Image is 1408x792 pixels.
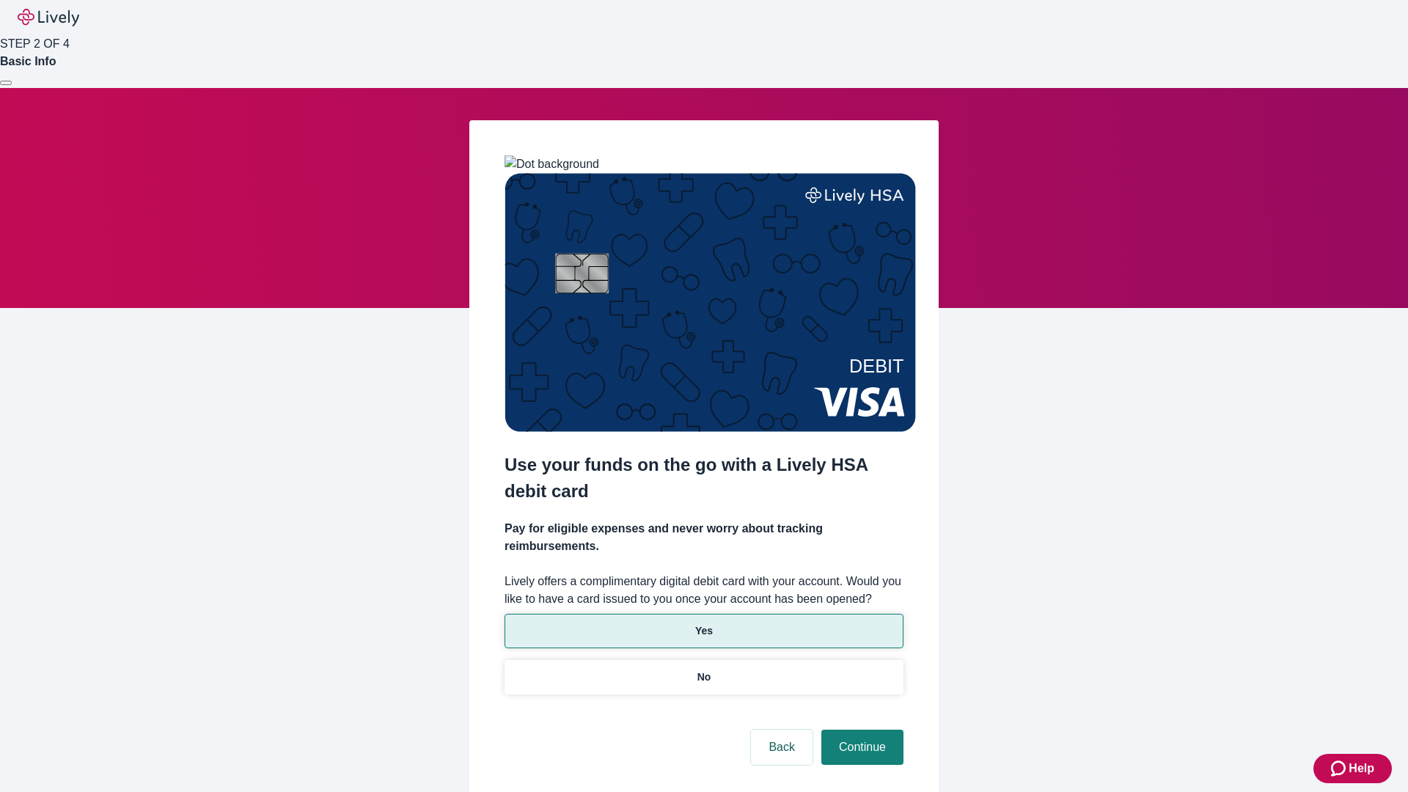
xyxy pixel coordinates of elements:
[751,730,813,765] button: Back
[697,670,711,685] p: No
[1331,760,1349,777] svg: Zendesk support icon
[505,614,903,648] button: Yes
[505,155,599,173] img: Dot background
[695,623,713,639] p: Yes
[18,9,79,26] img: Lively
[505,452,903,505] h2: Use your funds on the go with a Lively HSA debit card
[505,173,916,432] img: Debit card
[1349,760,1374,777] span: Help
[505,573,903,608] label: Lively offers a complimentary digital debit card with your account. Would you like to have a card...
[505,660,903,694] button: No
[1313,754,1392,783] button: Zendesk support iconHelp
[821,730,903,765] button: Continue
[505,520,903,555] h4: Pay for eligible expenses and never worry about tracking reimbursements.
